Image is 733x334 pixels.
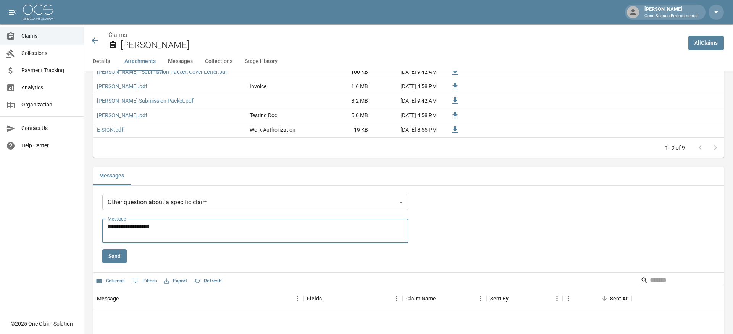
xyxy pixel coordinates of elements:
div: 3.2 MB [315,94,372,108]
p: 1–9 of 9 [665,144,685,152]
div: Search [641,274,722,288]
span: Help Center [21,142,77,150]
div: Fields [307,288,322,309]
div: Claim Name [402,288,486,309]
span: Payment Tracking [21,66,77,74]
button: Menu [292,293,303,304]
div: [PERSON_NAME] [641,5,701,19]
div: Other question about a specific claim [102,195,408,210]
span: Contact Us [21,124,77,132]
div: Sent At [563,288,631,309]
div: 19 KB [315,123,372,137]
span: Organization [21,101,77,109]
div: Work Authorization [250,126,295,134]
button: Details [84,52,118,71]
button: Messages [93,167,130,185]
div: [DATE] 4:58 PM [372,79,441,94]
a: E-SIGN.pdf [97,126,123,134]
button: Sort [436,293,447,304]
a: [PERSON_NAME].pdf [97,111,147,119]
button: Refresh [192,275,223,287]
span: Collections [21,49,77,57]
button: Menu [475,293,486,304]
button: Export [162,275,189,287]
p: Good Season Environmental [644,13,698,19]
h2: [PERSON_NAME] [121,40,682,51]
div: [DATE] 4:58 PM [372,108,441,123]
div: [DATE] 9:42 AM [372,65,441,79]
div: [DATE] 8:55 PM [372,123,441,137]
label: Message [108,216,126,222]
div: Sent At [610,288,628,309]
div: Invoice [250,82,266,90]
button: Sort [599,293,610,304]
div: Message [93,288,303,309]
a: [PERSON_NAME].pdf [97,82,147,90]
div: Testing Doc [250,111,277,119]
div: Sent By [486,288,563,309]
a: AllClaims [688,36,724,50]
a: [PERSON_NAME] Submission Packet.pdf [97,97,194,105]
div: 1.6 MB [315,79,372,94]
div: 5.0 MB [315,108,372,123]
button: Menu [551,293,563,304]
div: Fields [303,288,402,309]
div: Claim Name [406,288,436,309]
button: open drawer [5,5,20,20]
div: anchor tabs [84,52,733,71]
button: Sort [509,293,519,304]
button: Select columns [95,275,127,287]
button: Sort [119,293,130,304]
div: 100 KB [315,65,372,79]
button: Sort [322,293,333,304]
span: Analytics [21,84,77,92]
span: Claims [21,32,77,40]
a: [PERSON_NAME] - Submission Packet: Cover Letter.pdf [97,68,227,76]
img: ocs-logo-white-transparent.png [23,5,53,20]
button: Messages [162,52,199,71]
button: Send [102,249,127,263]
button: Show filters [130,275,159,287]
button: Stage History [239,52,284,71]
div: related-list tabs [93,167,724,185]
div: [DATE] 9:42 AM [372,94,441,108]
div: © 2025 One Claim Solution [11,320,73,328]
button: Menu [391,293,402,304]
button: Collections [199,52,239,71]
nav: breadcrumb [108,31,682,40]
button: Menu [563,293,574,304]
div: Sent By [490,288,509,309]
button: Attachments [118,52,162,71]
div: Message [97,288,119,309]
a: Claims [108,31,127,39]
